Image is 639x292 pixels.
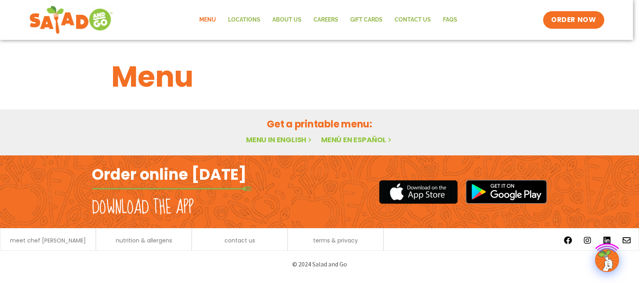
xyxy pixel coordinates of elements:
span: ORDER NOW [551,15,596,25]
a: Menú en español [321,135,393,145]
a: terms & privacy [313,238,358,243]
img: appstore [379,179,458,205]
a: FAQs [437,11,463,29]
a: Careers [308,11,344,29]
h2: Download the app [92,197,194,219]
img: google_play [466,180,547,204]
a: Menu [193,11,222,29]
img: new-SAG-logo-768×292 [29,4,113,36]
p: © 2024 Salad and Go [96,259,543,270]
h2: Order online [DATE] [92,165,246,184]
h1: Menu [111,55,528,98]
a: Locations [222,11,266,29]
a: ORDER NOW [543,11,604,29]
a: Contact Us [389,11,437,29]
img: fork [92,187,252,191]
nav: Menu [193,11,463,29]
a: contact us [224,238,255,243]
a: nutrition & allergens [116,238,172,243]
h2: Get a printable menu: [111,117,528,131]
a: About Us [266,11,308,29]
a: Menu in English [246,135,313,145]
a: meet chef [PERSON_NAME] [10,238,86,243]
a: GIFT CARDS [344,11,389,29]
